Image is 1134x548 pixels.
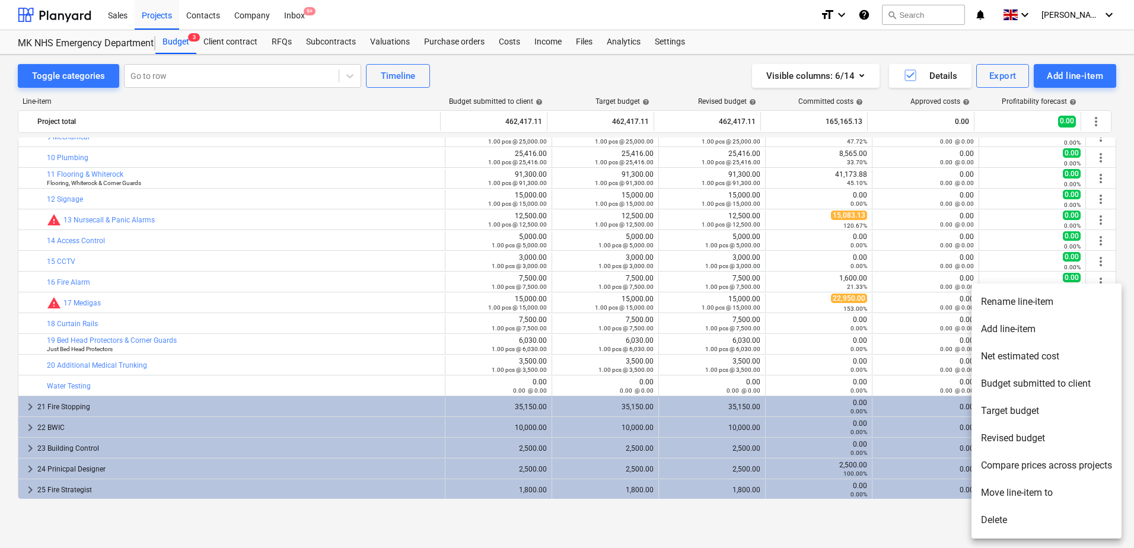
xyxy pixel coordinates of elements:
[971,479,1122,506] li: Move line-item to
[971,397,1122,425] li: Target budget
[971,316,1122,343] li: Add line-item
[971,343,1122,370] li: Net estimated cost
[971,506,1122,534] li: Delete
[971,370,1122,397] li: Budget submitted to client
[971,288,1122,316] li: Rename line-item
[1075,491,1134,548] iframe: Chat Widget
[971,425,1122,452] li: Revised budget
[971,452,1122,479] li: Compare prices across projects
